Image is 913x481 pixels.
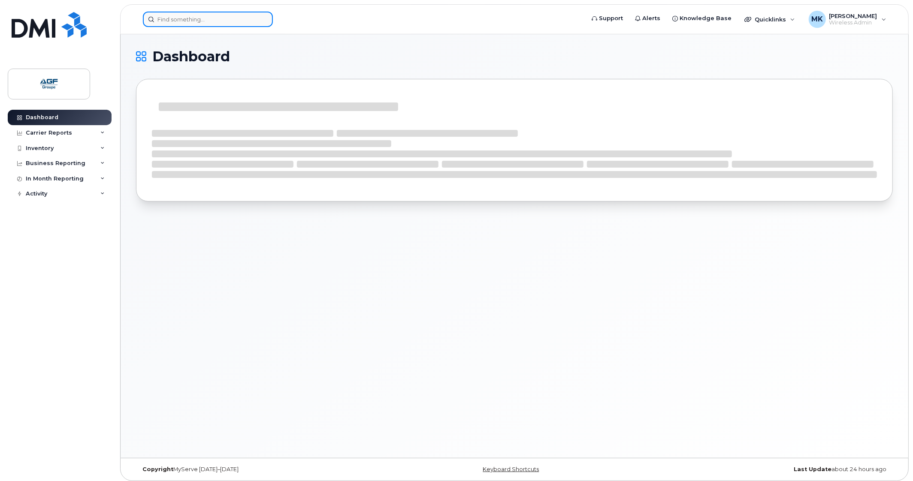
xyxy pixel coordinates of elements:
strong: Copyright [142,466,173,472]
div: about 24 hours ago [641,466,893,473]
span: Dashboard [152,50,230,63]
strong: Last Update [794,466,831,472]
a: Keyboard Shortcuts [483,466,539,472]
div: MyServe [DATE]–[DATE] [136,466,388,473]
